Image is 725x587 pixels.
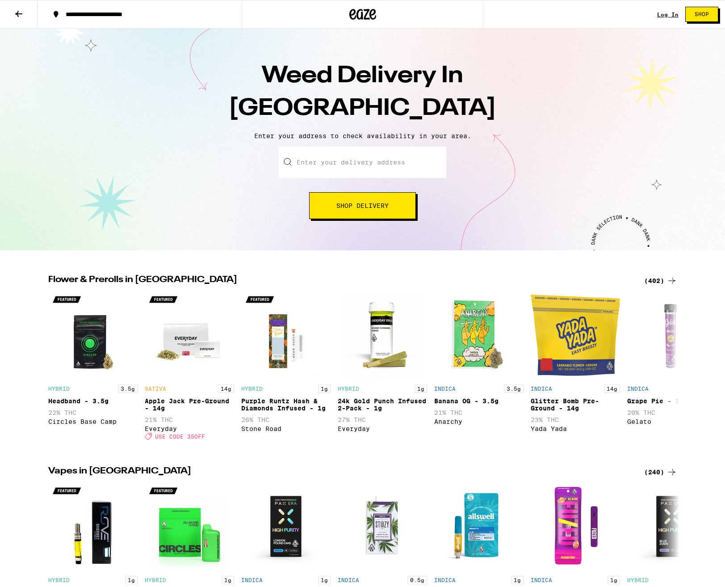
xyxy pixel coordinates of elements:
img: Anarchy - Banana OG - 3.5g [434,291,524,380]
p: 1g [608,576,620,584]
div: 24k Gold Punch Infused 2-Pack - 1g [338,397,427,412]
div: Apple Jack Pre-Ground - 14g [145,397,234,412]
div: Stone Road [241,425,331,432]
p: HYBRID [241,386,263,392]
p: 0.5g [407,576,427,584]
p: SATIVA [145,386,166,392]
img: Everyday - Apple Jack Pre-Ground - 14g [145,291,234,380]
p: HYBRID [145,577,166,583]
span: USE CODE 35OFF [155,433,205,439]
p: 27% THC [338,416,427,423]
h1: Weed Delivery In [206,60,519,125]
p: 1g [415,384,427,393]
h2: Flower & Prerolls in [GEOGRAPHIC_DATA] [48,275,633,286]
p: INDICA [338,577,359,583]
div: Everyday [338,425,427,432]
p: HYBRID [338,386,359,392]
p: 1g [222,576,234,584]
div: Open page for 24k Gold Punch Infused 2-Pack - 1g from Everyday [338,291,427,444]
p: 1g [511,576,524,584]
div: Open page for Apple Jack Pre-Ground - 14g from Everyday [145,291,234,444]
div: Gelato [627,418,717,425]
div: Open page for Grape Pie - 1g from Gelato [627,291,717,444]
img: Allswell - Biscotti - 1g [434,482,524,571]
p: 1g [125,576,138,584]
p: 3.5g [118,384,138,393]
p: 1g [318,576,331,584]
div: Yada Yada [531,425,620,432]
div: Open page for Banana OG - 3.5g from Anarchy [434,291,524,444]
p: 21% THC [145,416,234,423]
p: 22% THC [48,409,138,416]
input: Enter your delivery address [279,147,446,178]
div: Banana OG - 3.5g [434,397,524,405]
p: Enter your address to check availability in your area. [9,132,716,139]
img: Circles Base Camp - Grapefruit Glow Up AIO - 1g [145,482,234,571]
p: INDICA [241,577,263,583]
a: Log In [657,12,679,17]
p: INDICA [531,577,552,583]
h2: Vapes in [GEOGRAPHIC_DATA] [48,467,633,477]
p: 14g [218,384,234,393]
p: 3.5g [504,384,524,393]
img: Rove - Sherbet - 1g [48,482,138,571]
p: 23% THC [531,416,620,423]
span: Shop Delivery [336,203,389,209]
p: INDICA [627,386,649,392]
button: Shop [685,7,718,22]
img: Gelato - Grape Pie - 1g [627,291,717,380]
span: Shop [695,12,709,17]
div: Headband - 3.5g [48,397,138,405]
div: Open page for Glitter Bomb Pre-Ground - 14g from Yada Yada [531,291,620,444]
div: Anarchy [434,418,524,425]
img: Fuzed - Passion Fruit AIO - 1g [531,482,620,571]
img: Stone Road - Purple Runtz Hash & Diamonds Infused - 1g [241,291,331,380]
img: Yada Yada - Glitter Bomb Pre-Ground - 14g [531,291,620,380]
div: Open page for Headband - 3.5g from Circles Base Camp [48,291,138,444]
img: PAX - Pax High Purity: London Pound Cake - 1g [241,482,331,571]
span: [GEOGRAPHIC_DATA] [229,97,496,120]
img: STIIIZY - OG - Hardcore OG - 0.5g [338,482,427,571]
img: Everyday - 24k Gold Punch Infused 2-Pack - 1g [338,291,427,380]
img: PAX - High Purity: Blue Zushi - 1g [627,482,717,571]
a: (402) [644,275,677,286]
div: Everyday [145,425,234,432]
p: HYBRID [48,386,70,392]
button: Shop Delivery [309,192,416,219]
p: 14g [604,384,620,393]
a: (240) [644,467,677,477]
div: Glitter Bomb Pre-Ground - 14g [531,397,620,412]
p: INDICA [434,577,456,583]
p: 26% THC [241,416,331,423]
p: INDICA [531,386,552,392]
p: HYBRID [48,577,70,583]
div: Open page for Purple Runtz Hash & Diamonds Infused - 1g from Stone Road [241,291,331,444]
p: 20% THC [627,409,717,416]
p: 21% THC [434,409,524,416]
div: Grape Pie - 1g [627,397,717,405]
a: Shop [679,7,725,22]
div: Purple Runtz Hash & Diamonds Infused - 1g [241,397,331,412]
p: HYBRID [627,577,649,583]
p: INDICA [434,386,456,392]
p: 1g [318,384,331,393]
img: Circles Base Camp - Headband - 3.5g [48,291,138,380]
div: Circles Base Camp [48,418,138,425]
